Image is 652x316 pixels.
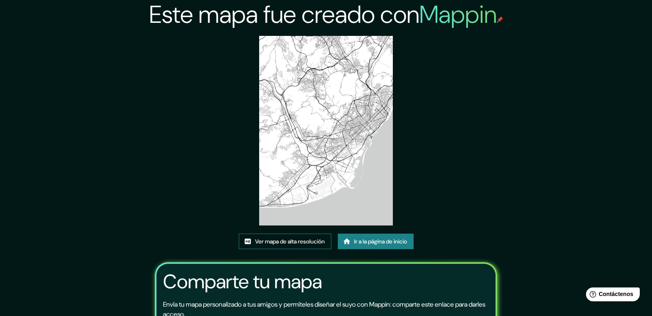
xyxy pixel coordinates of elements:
[239,234,331,249] a: Ver mapa de alta resolución
[579,284,643,307] iframe: Lanzador de widgets de ayuda
[163,269,322,294] font: Comparte tu mapa
[354,238,407,245] font: Ir a la página de inicio
[255,238,325,245] font: Ver mapa de alta resolución
[259,36,393,225] img: created-map
[338,234,414,249] a: Ir a la página de inicio
[497,16,503,23] img: pin de mapeo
